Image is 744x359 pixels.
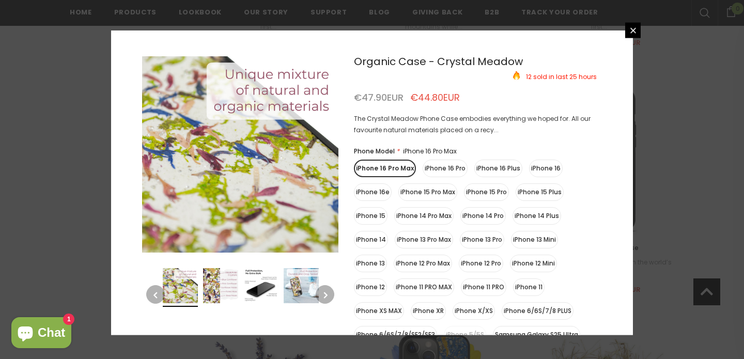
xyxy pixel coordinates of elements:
[513,278,545,295] label: iPhone 11
[354,146,395,155] span: Phone Model
[533,72,568,81] span: sold in last
[502,302,574,319] label: iPhone 6/6S/7/8 PLUS
[513,207,561,224] label: iPhone 14 Plus
[163,268,198,303] img: All Organic Crystal Meadow Material Close Up
[459,254,503,272] label: iPhone 12 Pro
[423,159,468,177] label: iPhone 16 Pro
[8,317,74,351] inbox-online-store-chat: Shopify online store chat
[410,90,460,103] span: €44.80EUR
[460,207,506,224] label: iPhone 14 Pro
[510,254,557,272] label: iPhone 12 Mini
[529,159,563,177] label: iPhone 16
[516,183,564,200] label: iPhone 15 Plus
[354,159,416,177] label: iPhone 16 Pro Max
[403,146,457,155] span: iPhone 16 Pro Max
[354,278,387,295] label: iPhone 12
[284,268,319,303] img: Drop Tested Durable Crystal Meadow Phone Case
[474,159,522,177] label: iPhone 16 Plus
[354,183,392,200] label: iPhone 16e
[453,302,495,319] label: iPhone X/XS
[354,90,404,103] span: €47.90EUR
[394,207,454,224] label: iPhone 14 Pro Max
[395,230,453,248] label: iPhone 13 Pro Max
[460,230,504,248] label: iPhone 13 Pro
[354,207,388,224] label: iPhone 15
[354,113,597,135] div: The Crystal Meadow Phone Case embodies everything we hoped for. All our favourite natural materia...
[411,302,446,319] label: iPhone XR
[511,230,558,248] label: iPhone 13 Mini
[464,183,509,200] label: iPhone 15 Pro
[394,254,452,272] label: iPhone 12 Pro Max
[461,278,506,295] label: iPhone 11 PRO
[398,183,457,200] label: iPhone 15 Pro Max
[203,268,238,303] img: Crystal Meadow Material Components
[354,302,404,319] label: iPhone XS MAX
[526,72,532,81] span: 12
[354,254,387,272] label: iPhone 13
[394,278,454,295] label: iPhone 11 PRO MAX
[243,268,278,303] img: Full Protection Black Frame
[444,325,486,343] label: iPhone 5/5S
[354,230,388,248] label: iPhone 14
[625,22,641,38] a: Close
[354,325,437,343] label: iPhone 6/6S/7/8/SE2/SE3
[493,325,580,343] label: Samsung Galaxy S25 Ultra
[354,54,523,68] a: Organic Case - Crystal Meadow
[579,72,597,81] span: hours
[569,72,577,81] span: 25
